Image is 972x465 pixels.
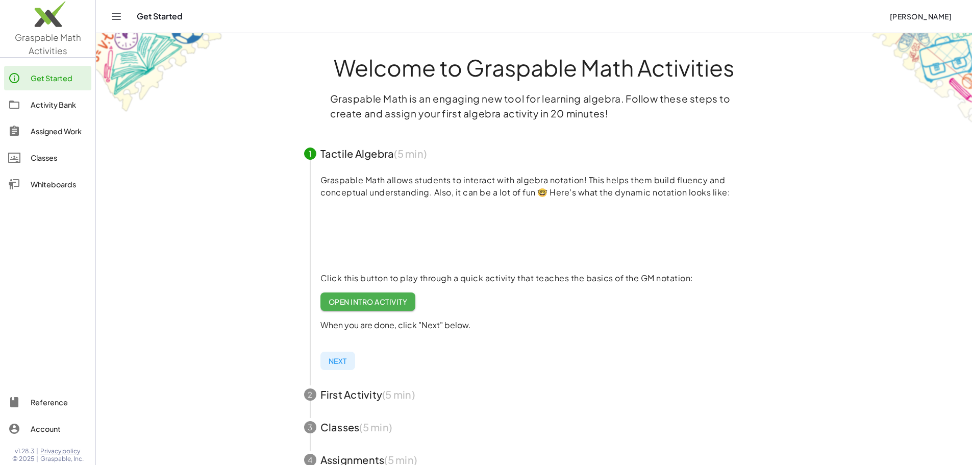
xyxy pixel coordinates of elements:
img: get-started-bg-ul-Ceg4j33I.png [96,32,223,113]
span: © 2025 [12,455,34,463]
button: Toggle navigation [108,8,124,25]
span: Open Intro Activity [329,297,408,306]
p: Graspable Math is an engaging new tool for learning algebra. Follow these steps to create and ass... [330,91,738,121]
a: Assigned Work [4,119,91,143]
div: Activity Bank [31,99,87,111]
button: 2First Activity(5 min) [292,378,777,411]
span: | [36,447,38,455]
a: Classes [4,145,91,170]
button: [PERSON_NAME] [881,7,960,26]
h1: Welcome to Graspable Math Activities [285,56,783,79]
button: 1Tactile Algebra(5 min) [292,137,777,170]
div: Reference [31,396,87,408]
button: Next [320,352,355,370]
span: [PERSON_NAME] [889,12,952,21]
span: Graspable, Inc. [40,455,84,463]
a: Account [4,417,91,441]
div: 2 [304,388,316,401]
button: 3Classes(5 min) [292,411,777,444]
p: When you are done, click "Next" below. [320,319,764,331]
div: 1 [304,148,316,160]
div: Account [31,423,87,435]
span: Next [329,356,347,365]
a: Open Intro Activity [320,292,416,311]
div: 3 [304,421,316,433]
a: Get Started [4,66,91,90]
video: What is this? This is dynamic math notation. Dynamic math notation plays a central role in how Gr... [320,197,473,273]
a: Privacy policy [40,447,84,455]
span: v1.28.3 [15,447,34,455]
a: Activity Bank [4,92,91,117]
div: Classes [31,152,87,164]
p: Graspable Math allows students to interact with algebra notation! This helps them build fluency a... [320,174,764,199]
a: Whiteboards [4,172,91,197]
div: Whiteboards [31,178,87,190]
span: | [36,455,38,463]
div: Get Started [31,72,87,84]
p: Click this button to play through a quick activity that teaches the basics of the GM notation: [320,272,764,284]
a: Reference [4,390,91,414]
div: Assigned Work [31,125,87,137]
span: Graspable Math Activities [15,32,81,56]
